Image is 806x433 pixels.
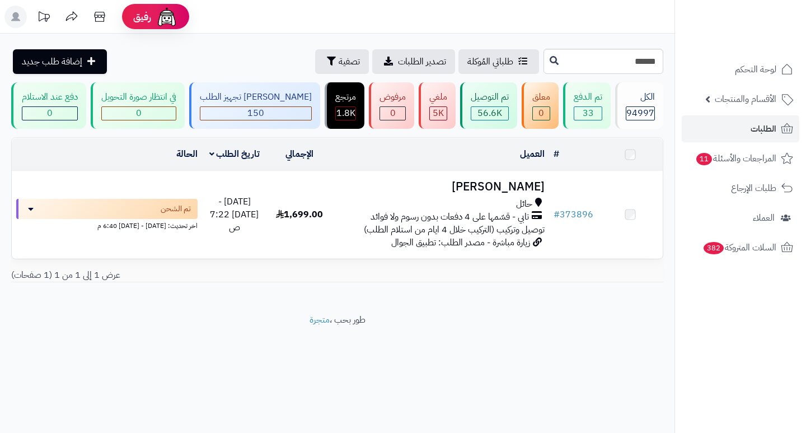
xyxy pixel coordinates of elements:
[187,82,322,129] a: [PERSON_NAME] تجهيز الطلب 150
[336,107,355,120] div: 1810
[613,82,666,129] a: الكل94997
[554,208,560,221] span: #
[247,106,264,120] span: 150
[458,49,539,74] a: طلباتي المُوكلة
[520,147,545,161] a: العميل
[285,147,313,161] a: الإجمالي
[477,106,502,120] span: 56.6K
[209,147,260,161] a: تاريخ الطلب
[372,49,455,74] a: تصدير الطلبات
[379,91,406,104] div: مرفوض
[416,82,458,129] a: ملغي 5K
[22,91,78,104] div: دفع عند الاستلام
[730,30,795,54] img: logo-2.png
[538,106,544,120] span: 0
[458,82,519,129] a: تم التوصيل 56.6K
[210,195,259,234] span: [DATE] - [DATE] 7:22 ص
[315,49,369,74] button: تصفية
[583,106,594,120] span: 33
[133,10,151,24] span: رفيق
[30,6,58,31] a: تحديثات المنصة
[626,106,654,120] span: 94997
[467,55,513,68] span: طلباتي المُوكلة
[339,55,360,68] span: تصفية
[391,236,530,249] span: زيارة مباشرة - مصدر الطلب: تطبيق الجوال
[47,106,53,120] span: 0
[102,107,176,120] div: 0
[335,91,356,104] div: مرتجع
[156,6,178,28] img: ai-face.png
[731,180,776,196] span: طلبات الإرجاع
[682,204,799,231] a: العملاء
[430,107,447,120] div: 4973
[429,91,447,104] div: ملغي
[276,208,323,221] span: 1,699.00
[471,107,508,120] div: 56622
[322,82,367,129] a: مرتجع 1.8K
[682,56,799,83] a: لوحة التحكم
[696,153,712,165] span: 11
[336,180,544,193] h3: [PERSON_NAME]
[22,107,77,120] div: 0
[310,313,330,327] a: متجرة
[136,106,142,120] span: 0
[200,107,311,120] div: 150
[101,91,176,104] div: في انتظار صورة التحويل
[626,91,655,104] div: الكل
[371,211,529,224] span: تابي - قسّمها على 4 دفعات بدون رسوم ولا فوائد
[364,223,545,236] span: توصيل وتركيب (التركيب خلال 4 ايام من استلام الطلب)
[22,55,82,68] span: إضافة طلب جديد
[533,107,550,120] div: 0
[3,269,338,282] div: عرض 1 إلى 1 من 1 (1 صفحات)
[561,82,613,129] a: تم الدفع 33
[13,49,107,74] a: إضافة طلب جديد
[9,82,88,129] a: دفع عند الاستلام 0
[471,91,509,104] div: تم التوصيل
[682,115,799,142] a: الطلبات
[532,91,550,104] div: معلق
[367,82,416,129] a: مرفوض 0
[751,121,776,137] span: الطلبات
[516,198,532,211] span: حائل
[574,91,602,104] div: تم الدفع
[336,106,355,120] span: 1.8K
[554,208,593,221] a: #373896
[704,242,724,254] span: 382
[519,82,561,129] a: معلق 0
[390,106,396,120] span: 0
[88,82,187,129] a: في انتظار صورة التحويل 0
[735,62,776,77] span: لوحة التحكم
[200,91,312,104] div: [PERSON_NAME] تجهيز الطلب
[16,219,198,231] div: اخر تحديث: [DATE] - [DATE] 6:40 م
[715,91,776,107] span: الأقسام والمنتجات
[682,145,799,172] a: المراجعات والأسئلة11
[554,147,559,161] a: #
[433,106,444,120] span: 5K
[682,234,799,261] a: السلات المتروكة382
[161,203,191,215] span: تم الشحن
[702,240,776,255] span: السلات المتروكة
[574,107,602,120] div: 33
[695,151,776,166] span: المراجعات والأسئلة
[176,147,198,161] a: الحالة
[753,210,775,226] span: العملاء
[398,55,446,68] span: تصدير الطلبات
[682,175,799,202] a: طلبات الإرجاع
[380,107,405,120] div: 0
